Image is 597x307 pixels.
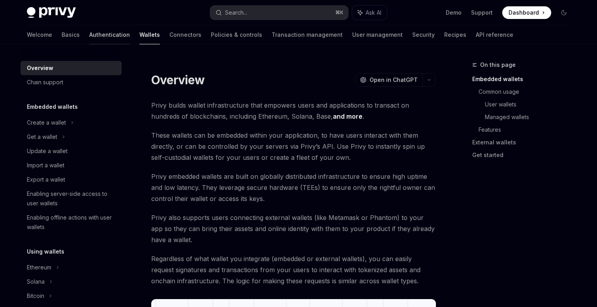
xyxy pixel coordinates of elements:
a: Enabling server-side access to user wallets [21,187,122,210]
span: Privy also supports users connecting external wallets (like Metamask or Phantom) to your app so t... [151,212,436,245]
img: dark logo [27,7,76,18]
span: ⌘ K [335,9,344,16]
a: Managed wallets [485,111,576,123]
a: Authentication [89,25,130,44]
span: Dashboard [509,9,539,17]
a: Security [412,25,435,44]
span: On this page [480,60,516,70]
a: External wallets [472,136,576,149]
div: Enabling offline actions with user wallets [27,213,117,232]
a: and more [333,112,362,121]
a: Chain support [21,75,122,89]
div: Get a wallet [27,132,57,142]
h5: Embedded wallets [27,102,78,112]
div: Import a wallet [27,161,64,170]
a: Update a wallet [21,144,122,158]
a: Recipes [444,25,466,44]
div: Ethereum [27,263,51,272]
div: Export a wallet [27,175,65,184]
a: API reference [476,25,513,44]
a: Wallets [139,25,160,44]
a: Basics [62,25,80,44]
a: Export a wallet [21,172,122,187]
div: Search... [225,8,247,17]
button: Toggle dark mode [558,6,570,19]
a: Overview [21,61,122,75]
a: Common usage [479,85,576,98]
a: Connectors [169,25,201,44]
a: User wallets [485,98,576,111]
span: Open in ChatGPT [370,76,418,84]
a: User management [352,25,403,44]
a: Import a wallet [21,158,122,172]
div: Overview [27,63,53,73]
h1: Overview [151,73,205,87]
div: Update a wallet [27,146,68,156]
span: Regardless of what wallet you integrate (embedded or external wallets), you can easily request si... [151,253,436,286]
a: Embedded wallets [472,73,576,85]
a: Dashboard [502,6,551,19]
a: Features [479,123,576,136]
a: Transaction management [272,25,343,44]
a: Demo [446,9,462,17]
div: Chain support [27,78,63,87]
a: Welcome [27,25,52,44]
div: Bitcoin [27,291,44,301]
a: Support [471,9,493,17]
h5: Using wallets [27,247,64,256]
div: Solana [27,277,45,286]
span: Ask AI [366,9,381,17]
div: Create a wallet [27,118,66,127]
a: Enabling offline actions with user wallets [21,210,122,234]
a: Get started [472,149,576,161]
span: Privy builds wallet infrastructure that empowers users and applications to transact on hundreds o... [151,100,436,122]
a: Policies & controls [211,25,262,44]
button: Search...⌘K [210,6,348,20]
div: Enabling server-side access to user wallets [27,189,117,208]
span: Privy embedded wallets are built on globally distributed infrastructure to ensure high uptime and... [151,171,436,204]
span: These wallets can be embedded within your application, to have users interact with them directly,... [151,130,436,163]
button: Open in ChatGPT [355,73,422,87]
button: Ask AI [352,6,387,20]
